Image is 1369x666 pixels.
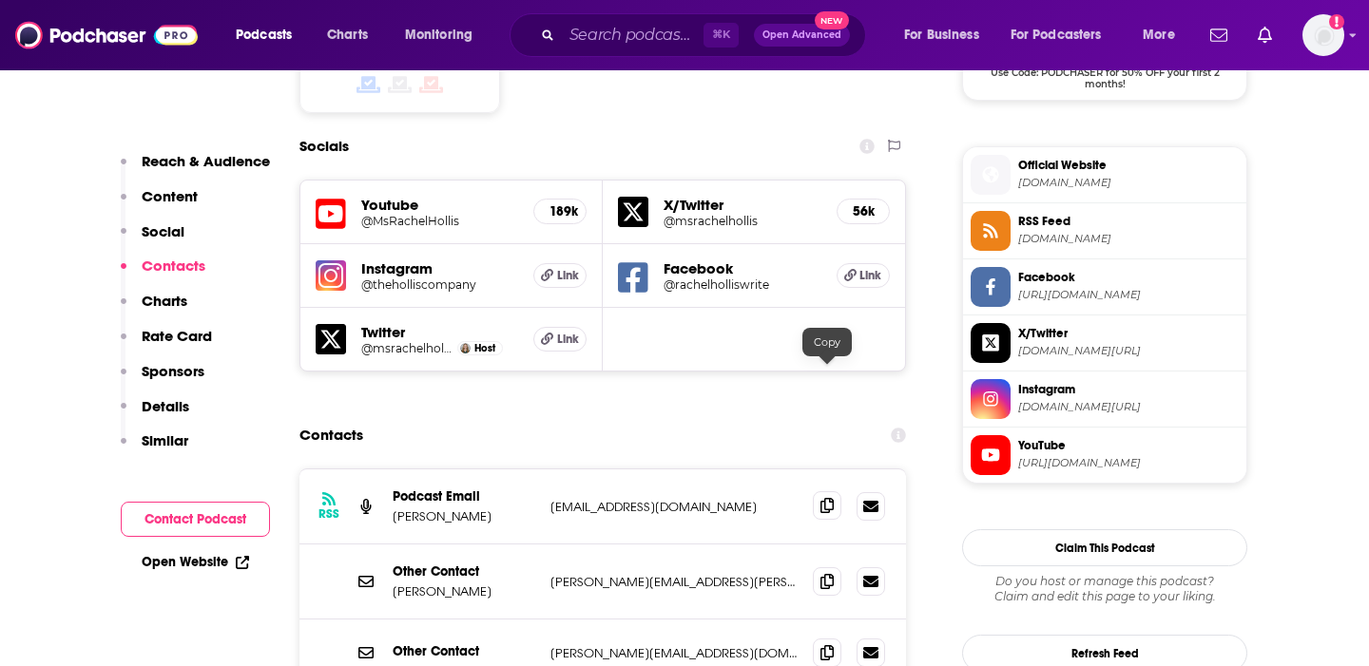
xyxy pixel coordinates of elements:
[664,277,821,292] a: @rachelholliswrite
[142,292,187,310] p: Charts
[142,397,189,415] p: Details
[142,431,188,449] p: Similar
[704,23,739,48] span: ⌘ K
[891,20,1003,50] button: open menu
[1011,22,1102,48] span: For Podcasters
[1018,381,1239,398] span: Instagram
[121,222,184,257] button: Social
[1018,232,1239,246] span: feeds.simplecast.com
[299,417,363,453] h2: Contacts
[393,508,535,524] p: [PERSON_NAME]
[815,11,849,29] span: New
[121,362,204,397] button: Sponsors
[392,20,497,50] button: open menu
[142,327,212,345] p: Rate Card
[1018,288,1239,302] span: https://www.facebook.com/rachelholliswrite
[393,563,535,580] p: Other Contact
[142,554,249,570] a: Open Website
[550,203,570,219] h5: 189k
[316,260,346,291] img: iconImage
[557,332,579,347] span: Link
[121,152,270,187] button: Reach & Audience
[1018,400,1239,414] span: instagram.com/theholliscompany
[971,267,1239,307] a: Facebook[URL][DOMAIN_NAME]
[1129,20,1199,50] button: open menu
[971,323,1239,363] a: X/Twitter[DOMAIN_NAME][URL]
[142,362,204,380] p: Sponsors
[222,20,317,50] button: open menu
[236,22,292,48] span: Podcasts
[971,155,1239,195] a: Official Website[DOMAIN_NAME]
[1250,19,1280,51] a: Show notifications dropdown
[121,327,212,362] button: Rate Card
[971,211,1239,251] a: RSS Feed[DOMAIN_NAME]
[998,20,1129,50] button: open menu
[393,643,535,659] p: Other Contact
[1018,157,1239,174] span: Official Website
[142,152,270,170] p: Reach & Audience
[1018,213,1239,230] span: RSS Feed
[327,22,368,48] span: Charts
[315,20,379,50] a: Charts
[962,529,1247,566] button: Claim This Podcast
[1302,14,1344,56] img: User Profile
[121,187,198,222] button: Content
[299,128,349,164] h2: Socials
[664,259,821,277] h5: Facebook
[1018,325,1239,342] span: X/Twitter
[562,20,704,50] input: Search podcasts, credits, & more...
[1018,269,1239,286] span: Facebook
[963,56,1246,90] span: Use Code: PODCHASER for 50% OFF your first 2 months!
[550,499,798,515] p: [EMAIL_ADDRESS][DOMAIN_NAME]
[971,379,1239,419] a: Instagram[DOMAIN_NAME][URL]
[904,22,979,48] span: For Business
[393,488,535,504] p: Podcast Email
[460,343,471,353] img: Rachel Hollis
[550,574,798,590] p: [PERSON_NAME][EMAIL_ADDRESS][PERSON_NAME][DOMAIN_NAME]
[1302,14,1344,56] button: Show profile menu
[318,506,339,522] h3: RSS
[474,342,495,354] span: Host
[121,502,270,537] button: Contact Podcast
[762,30,841,40] span: Open Advanced
[142,222,184,240] p: Social
[971,435,1239,475] a: YouTube[URL][DOMAIN_NAME]
[361,196,518,214] h5: Youtube
[664,214,821,228] a: @msrachelhollis
[802,328,852,356] div: Copy
[361,259,518,277] h5: Instagram
[1302,14,1344,56] span: Logged in as megcassidy
[837,263,890,288] a: Link
[15,17,198,53] img: Podchaser - Follow, Share and Rate Podcasts
[1018,456,1239,470] span: https://www.youtube.com/@MsRachelHollis
[361,277,518,292] a: @theholliscompany
[528,13,884,57] div: Search podcasts, credits, & more...
[1018,176,1239,190] span: siriusxm.com
[405,22,472,48] span: Monitoring
[361,323,518,341] h5: Twitter
[859,268,881,283] span: Link
[664,196,821,214] h5: X/Twitter
[962,574,1247,589] span: Do you host or manage this podcast?
[557,268,579,283] span: Link
[121,257,205,292] button: Contacts
[361,341,453,355] a: @msrachelhollis
[1329,14,1344,29] svg: Add a profile image
[853,203,874,219] h5: 56k
[1018,437,1239,454] span: YouTube
[962,574,1247,604] div: Claim and edit this page to your liking.
[533,327,587,352] a: Link
[121,431,188,466] button: Similar
[550,645,798,661] p: [PERSON_NAME][EMAIL_ADDRESS][DOMAIN_NAME]
[1143,22,1175,48] span: More
[361,214,518,228] h5: @MsRachelHollis
[533,263,587,288] a: Link
[1203,19,1235,51] a: Show notifications dropdown
[393,583,535,599] p: [PERSON_NAME]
